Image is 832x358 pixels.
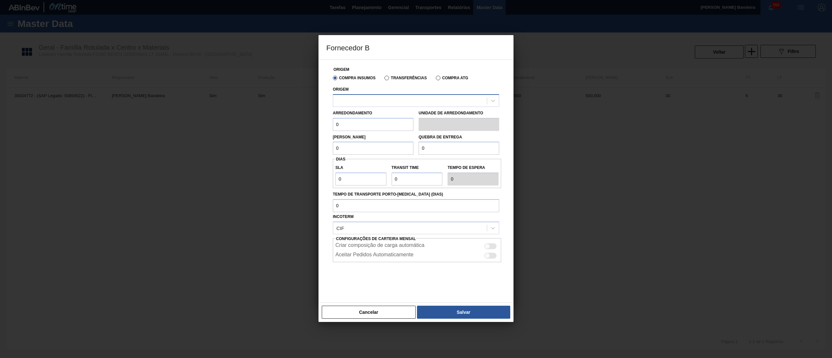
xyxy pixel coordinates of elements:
div: Essa configuração habilita aceite automático do pedido do lado do fornecedor [333,250,501,260]
label: Compra ATG [436,76,468,80]
label: Incoterm [333,214,354,219]
label: Compra Insumos [333,76,375,80]
div: Essa configuração habilita a criação automática de composição de carga do lado do fornecedor caso... [333,241,501,250]
label: Criar composição de carga automática [335,242,424,250]
label: Unidade de arredondamento [419,109,499,118]
span: Dias [336,157,345,161]
label: [PERSON_NAME] [333,135,366,139]
span: Configurações de Carteira Mensal [336,237,416,241]
label: Origem [333,87,349,92]
div: CIF [336,225,344,231]
label: Quebra de entrega [419,135,462,139]
button: Cancelar [322,306,416,319]
label: Tempo de espera [448,163,499,173]
label: SLA [335,163,386,173]
label: Tempo de Transporte Porto-[MEDICAL_DATA] (dias) [333,190,499,199]
label: Arredondamento [333,111,372,115]
label: Aceitar Pedidos Automaticamente [335,252,413,260]
label: Origem [333,67,349,72]
label: Transit Time [392,163,443,173]
button: Salvar [417,306,510,319]
h3: Fornecedor B [318,35,513,60]
label: Transferências [384,76,427,80]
